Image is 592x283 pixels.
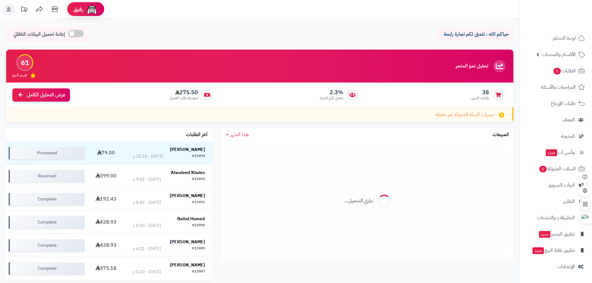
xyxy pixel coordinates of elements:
[561,132,575,140] span: المدونة
[532,247,544,254] span: جديد
[524,259,588,274] a: الإعدادات
[344,197,373,204] div: جاري التحميل...
[87,188,125,211] td: 192.43
[73,6,83,13] span: رفيق
[524,178,588,192] a: أدوات التسويق
[524,63,588,78] a: الطلبات1
[553,34,576,42] span: لوحة التحكم
[524,145,588,160] a: وآتس آبجديد
[170,95,198,101] span: متوسط طلب العميل
[9,170,84,182] div: Reversed
[9,262,84,275] div: Complete
[87,165,125,188] td: 399.00
[537,213,575,222] span: التطبيقات والخدمات
[133,200,161,206] div: [DATE] - 8:42 م
[546,149,557,156] span: جديد
[524,129,588,144] a: المدونة
[551,99,576,108] span: طلبات الإرجاع
[177,216,205,222] strong: Battal Hamed
[192,153,205,160] div: #13994
[9,216,84,228] div: Complete
[170,192,205,199] strong: [PERSON_NAME]
[563,115,575,124] span: العملاء
[553,68,561,75] span: 1
[171,169,205,176] strong: Alwaleed Khales
[541,83,576,91] span: المراجعات والأسئلة
[524,96,588,111] a: طلبات الإرجاع
[192,223,205,229] div: #13990
[87,211,125,234] td: 428.93
[192,176,205,183] div: #13993
[186,132,208,138] h3: آخر الطلبات
[87,142,125,164] td: 79.00
[524,194,588,209] a: التقارير
[524,243,588,258] a: تطبيق نقاط البيعجديد
[133,223,161,229] div: [DATE] - 6:30 م
[539,231,550,238] span: جديد
[557,262,575,271] span: الإعدادات
[563,197,575,206] span: التقارير
[133,246,161,252] div: [DATE] - 6:21 م
[9,193,84,205] div: Complete
[170,146,205,153] strong: [PERSON_NAME]
[86,3,98,15] img: ai-face.png
[170,239,205,245] strong: [PERSON_NAME]
[13,31,65,38] span: إعادة تحميل البيانات التلقائي
[87,234,125,257] td: 428.93
[524,161,588,176] a: السلات المتروكة0
[553,67,576,75] span: الطلبات
[12,73,27,78] span: تقييم النمو
[9,147,84,159] div: Processed
[524,112,588,127] a: العملاء
[170,89,198,96] span: 275.50
[550,14,586,26] img: logo-2.png
[192,200,205,206] div: #13992
[456,63,488,69] h3: تحليل نمو المتجر
[539,164,576,173] span: السلات المتروكة
[441,31,509,38] p: حياكم الله ، نتمنى لكم تجارة رابحة
[492,132,509,138] h3: المبيعات
[532,246,575,255] span: تطبيق نقاط البيع
[226,131,249,138] a: هذا الشهر
[471,89,489,96] span: 38
[192,269,205,275] div: #13987
[471,95,489,101] span: طلبات الشهر
[320,89,343,96] span: 2.3%
[133,153,163,160] div: [DATE] - 10:18 م
[27,91,65,99] span: عرض التحليل الكامل
[230,131,249,138] span: هذا الشهر
[542,50,576,59] span: الأقسام والمنتجات
[539,166,547,173] span: 0
[524,80,588,95] a: المراجعات والأسئلة
[170,262,205,268] strong: [PERSON_NAME]
[87,257,125,280] td: 375.18
[320,95,343,101] span: معدل تكرار الشراء
[16,3,32,17] a: تحديثات المنصة
[524,227,588,241] a: تطبيق المتجرجديد
[548,181,575,189] span: أدوات التسويق
[133,176,161,183] div: [DATE] - 9:42 م
[12,88,70,102] a: عرض التحليل الكامل
[524,31,588,46] a: لوحة التحكم
[524,210,588,225] a: التطبيقات والخدمات
[133,269,161,275] div: [DATE] - 5:10 م
[538,230,575,238] span: تطبيق المتجر
[435,111,494,118] span: تنبيهات السلة المتروكة غير مفعلة
[545,148,575,157] span: وآتس آب
[192,246,205,252] div: #13989
[9,239,84,252] div: Complete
